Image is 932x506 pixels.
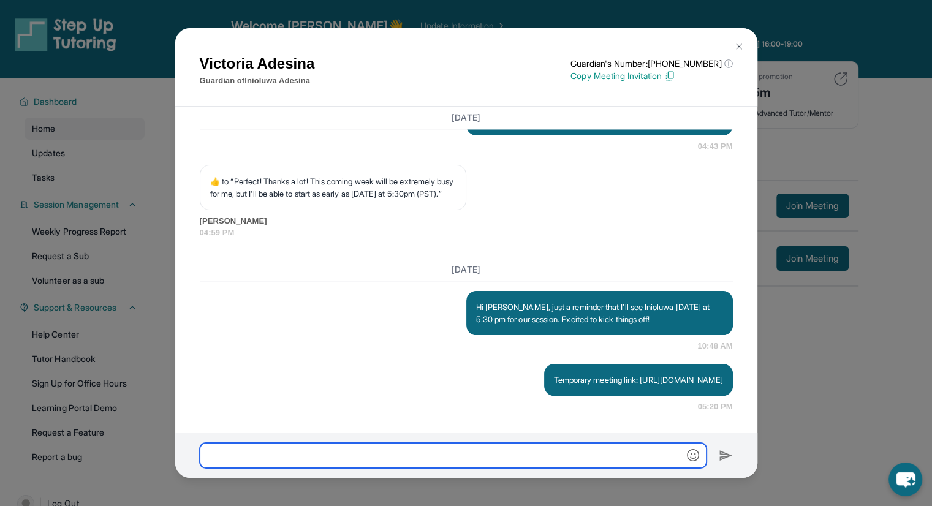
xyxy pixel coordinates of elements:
[734,42,744,51] img: Close Icon
[687,449,699,461] img: Emoji
[698,401,733,413] span: 05:20 PM
[698,140,733,153] span: 04:43 PM
[200,227,733,239] span: 04:59 PM
[570,70,732,82] p: Copy Meeting Invitation
[697,340,732,352] span: 10:48 AM
[210,175,456,200] p: ​👍​ to “ Perfect! Thanks a lot! This coming week will be extremely busy for me, but I'll be able ...
[888,463,922,496] button: chat-button
[724,58,732,70] span: ⓘ
[570,58,732,70] p: Guardian's Number: [PHONE_NUMBER]
[200,111,733,124] h3: [DATE]
[664,70,675,81] img: Copy Icon
[200,215,733,227] span: [PERSON_NAME]
[200,53,315,75] h1: Victoria Adesina
[200,75,315,87] p: Guardian of Inioluwa Adesina
[476,301,723,325] p: Hi [PERSON_NAME], just a reminder that I’ll see Inioluwa [DATE] at 5:30 pm for our session. Excit...
[719,448,733,463] img: Send icon
[554,374,723,386] p: Temporary meeting link: [URL][DOMAIN_NAME]
[200,263,733,276] h3: [DATE]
